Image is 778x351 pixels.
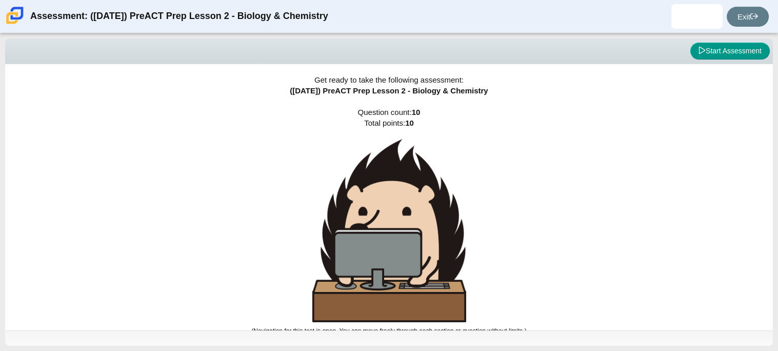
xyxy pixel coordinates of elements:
[251,327,526,335] small: (Navigation for this test is open. You can move freely through each section or question without l...
[312,139,466,322] img: hedgehog-behind-computer-large.png
[412,108,421,116] b: 10
[727,7,769,27] a: Exit
[690,43,770,60] button: Start Assessment
[251,108,526,335] span: Question count: Total points:
[4,19,26,28] a: Carmen School of Science & Technology
[689,8,705,25] img: juan.fuentes.GywFhC
[405,119,414,127] b: 10
[4,5,26,26] img: Carmen School of Science & Technology
[290,86,488,95] span: ([DATE]) PreACT Prep Lesson 2 - Biology & Chemistry
[314,75,464,84] span: Get ready to take the following assessment:
[30,4,328,29] div: Assessment: ([DATE]) PreACT Prep Lesson 2 - Biology & Chemistry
